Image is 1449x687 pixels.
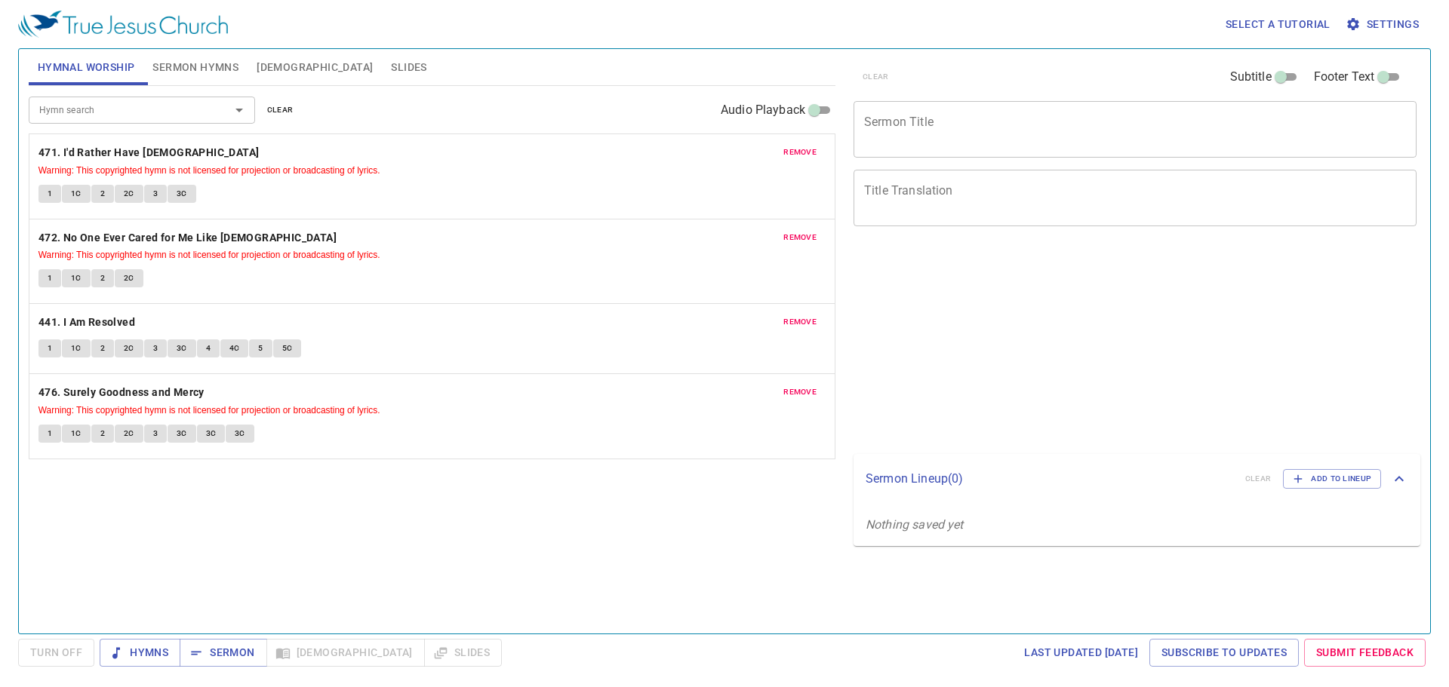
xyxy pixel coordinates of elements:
span: remove [783,231,817,244]
p: Sermon Lineup ( 0 ) [866,470,1233,488]
span: Sermon [192,643,254,662]
span: Slides [391,58,426,77]
span: Submit Feedback [1316,643,1414,662]
span: 1 [48,427,52,440]
button: 1C [62,185,91,203]
span: 1 [48,342,52,355]
iframe: from-child [848,242,1306,448]
button: Open [229,100,250,121]
span: 2 [100,342,105,355]
a: Last updated [DATE] [1018,639,1144,667]
b: 471. I'd Rather Have [DEMOGRAPHIC_DATA] [38,143,260,162]
small: Warning: This copyrighted hymn is not licensed for projection or broadcasting of lyrics. [38,165,380,176]
button: 1 [38,425,61,443]
button: 2 [91,269,114,287]
button: 2 [91,339,114,357]
span: Footer Text [1314,68,1375,86]
button: 1 [38,269,61,287]
button: Settings [1343,11,1425,38]
button: 5C [273,339,302,357]
button: 1C [62,269,91,287]
span: 5C [282,342,293,355]
span: 2C [124,271,134,285]
span: 1 [48,271,52,285]
button: 2C [115,269,143,287]
span: Hymnal Worship [38,58,135,77]
button: 3C [168,185,196,203]
b: 476. Surely Goodness and Mercy [38,383,205,402]
i: Nothing saved yet [866,517,964,532]
img: True Jesus Church [18,11,228,38]
span: 3C [177,187,187,201]
button: 441. I Am Resolved [38,313,138,332]
span: 2C [124,427,134,440]
span: 1C [71,427,82,440]
span: 3C [177,342,187,355]
span: 2C [124,342,134,355]
span: 3 [153,187,158,201]
button: 2C [115,339,143,357]
button: 2C [115,425,143,443]
span: Subtitle [1230,68,1272,86]
button: 3C [197,425,226,443]
button: 2C [115,185,143,203]
button: 1C [62,339,91,357]
button: Sermon [180,639,266,667]
span: 3C [177,427,187,440]
button: 4C [220,339,249,357]
button: remove [774,143,826,161]
span: Add to Lineup [1293,472,1371,486]
span: 5 [258,342,263,355]
span: 3C [206,427,217,440]
span: 2 [100,187,105,201]
span: Last updated [DATE] [1024,643,1138,662]
span: remove [783,315,817,329]
button: 2 [91,425,114,443]
span: 1C [71,187,82,201]
span: Subscribe to Updates [1161,643,1287,662]
button: Select a tutorial [1220,11,1337,38]
span: [DEMOGRAPHIC_DATA] [257,58,373,77]
a: Subscribe to Updates [1149,639,1299,667]
span: clear [267,103,294,117]
small: Warning: This copyrighted hymn is not licensed for projection or broadcasting of lyrics. [38,405,380,416]
span: Select a tutorial [1226,15,1331,34]
span: Settings [1349,15,1419,34]
span: Audio Playback [721,101,805,119]
button: 3C [168,339,196,357]
button: remove [774,383,826,401]
b: 441. I Am Resolved [38,313,135,332]
button: clear [258,101,303,119]
button: 472. No One Ever Cared for Me Like [DEMOGRAPHIC_DATA] [38,228,340,247]
span: 1C [71,342,82,355]
button: remove [774,313,826,331]
span: 2 [100,427,105,440]
span: remove [783,385,817,399]
span: 1C [71,271,82,285]
button: 3 [144,185,167,203]
button: 3 [144,425,167,443]
button: 1 [38,339,61,357]
button: 3C [168,425,196,443]
button: Hymns [100,639,180,667]
span: Sermon Hymns [152,58,238,77]
button: remove [774,228,826,247]
span: 3 [153,427,158,440]
span: 3C [235,427,245,440]
button: 1 [38,185,61,203]
span: 2 [100,271,105,285]
small: Warning: This copyrighted hymn is not licensed for projection or broadcasting of lyrics. [38,250,380,260]
a: Submit Feedback [1304,639,1426,667]
span: 1 [48,187,52,201]
span: remove [783,146,817,159]
button: Add to Lineup [1283,469,1381,489]
span: 3 [153,342,158,355]
div: Sermon Lineup(0)clearAdd to Lineup [854,454,1420,504]
button: 3C [226,425,254,443]
span: 4 [206,342,211,355]
button: 3 [144,339,167,357]
button: 471. I'd Rather Have [DEMOGRAPHIC_DATA] [38,143,262,162]
span: 4C [229,342,240,355]
button: 1C [62,425,91,443]
button: 5 [249,339,272,357]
